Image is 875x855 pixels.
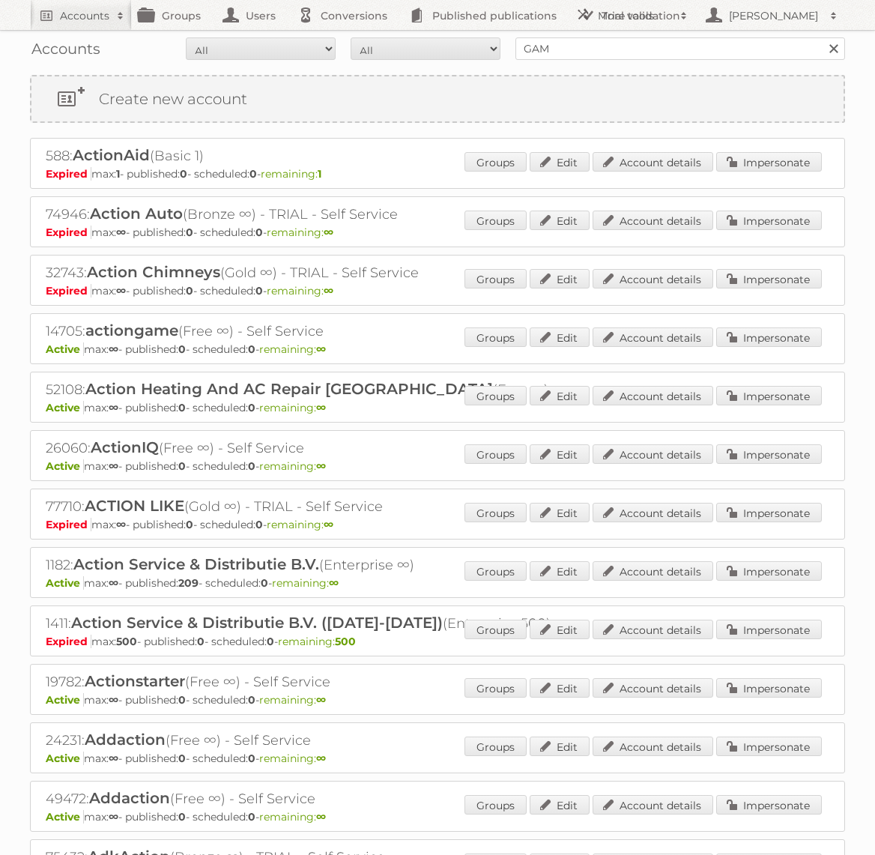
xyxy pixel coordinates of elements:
span: ActionIQ [91,438,159,456]
strong: 0 [178,459,186,473]
h2: 52108: (Free ∞) - Self Service [46,380,570,399]
strong: ∞ [316,342,326,356]
a: Account details [593,620,713,639]
strong: ∞ [316,693,326,707]
p: max: - published: - scheduled: - [46,518,829,531]
h2: 19782: (Free ∞) - Self Service [46,672,570,692]
span: ActionAid [73,146,150,164]
h2: 588: (Basic 1) [46,146,570,166]
span: Expired [46,226,91,239]
strong: ∞ [316,401,326,414]
span: Action Auto [90,205,183,223]
h2: [PERSON_NAME] [725,8,823,23]
span: Actionstarter [85,672,185,690]
a: Create new account [31,76,844,121]
p: max: - published: - scheduled: - [46,752,829,765]
span: remaining: [259,342,326,356]
span: Active [46,752,84,765]
span: Addaction [89,789,170,807]
strong: ∞ [109,459,118,473]
strong: ∞ [109,401,118,414]
strong: ∞ [316,459,326,473]
a: Account details [593,152,713,172]
p: max: - published: - scheduled: - [46,342,829,356]
span: Action Chimneys [87,263,220,281]
span: remaining: [272,576,339,590]
p: max: - published: - scheduled: - [46,167,829,181]
a: Groups [464,386,527,405]
strong: 0 [248,342,255,356]
a: Account details [593,444,713,464]
span: Action Service & Distributie B.V. [73,555,319,573]
span: Expired [46,518,91,531]
a: Edit [530,678,590,698]
strong: 1 [318,167,321,181]
a: Edit [530,386,590,405]
strong: 0 [255,518,263,531]
a: Edit [530,269,590,288]
strong: ∞ [109,342,118,356]
span: Expired [46,284,91,297]
span: remaining: [261,167,321,181]
a: Groups [464,561,527,581]
strong: ∞ [324,518,333,531]
span: Active [46,342,84,356]
a: Edit [530,327,590,347]
strong: 0 [261,576,268,590]
span: remaining: [259,401,326,414]
a: Edit [530,211,590,230]
strong: 0 [248,752,255,765]
a: Account details [593,561,713,581]
a: Account details [593,269,713,288]
h2: More tools [598,8,673,23]
a: Groups [464,152,527,172]
span: remaining: [278,635,356,648]
a: Edit [530,737,590,756]
a: Account details [593,678,713,698]
a: Edit [530,152,590,172]
strong: ∞ [109,693,118,707]
a: Account details [593,327,713,347]
span: remaining: [259,693,326,707]
strong: 0 [248,810,255,824]
h2: 49472: (Free ∞) - Self Service [46,789,570,809]
a: Impersonate [716,561,822,581]
a: Impersonate [716,444,822,464]
strong: 0 [180,167,187,181]
strong: 0 [178,342,186,356]
a: Edit [530,444,590,464]
strong: ∞ [329,576,339,590]
p: max: - published: - scheduled: - [46,576,829,590]
a: Impersonate [716,152,822,172]
strong: ∞ [116,518,126,531]
strong: 0 [255,226,263,239]
a: Edit [530,795,590,815]
span: actiongame [85,321,178,339]
strong: 0 [267,635,274,648]
a: Groups [464,211,527,230]
a: Groups [464,327,527,347]
strong: 0 [186,518,193,531]
a: Impersonate [716,503,822,522]
strong: ∞ [109,752,118,765]
p: max: - published: - scheduled: - [46,226,829,239]
h2: 74946: (Bronze ∞) - TRIAL - Self Service [46,205,570,224]
h2: 24231: (Free ∞) - Self Service [46,731,570,750]
span: remaining: [259,459,326,473]
a: Account details [593,211,713,230]
h2: 26060: (Free ∞) - Self Service [46,438,570,458]
strong: 1 [116,167,120,181]
a: Groups [464,620,527,639]
strong: 0 [249,167,257,181]
span: Active [46,693,84,707]
a: Impersonate [716,737,822,756]
span: remaining: [267,284,333,297]
a: Impersonate [716,327,822,347]
a: Impersonate [716,211,822,230]
a: Groups [464,444,527,464]
strong: ∞ [316,752,326,765]
span: Addaction [85,731,166,749]
strong: 209 [178,576,199,590]
strong: 0 [186,284,193,297]
span: Active [46,810,84,824]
